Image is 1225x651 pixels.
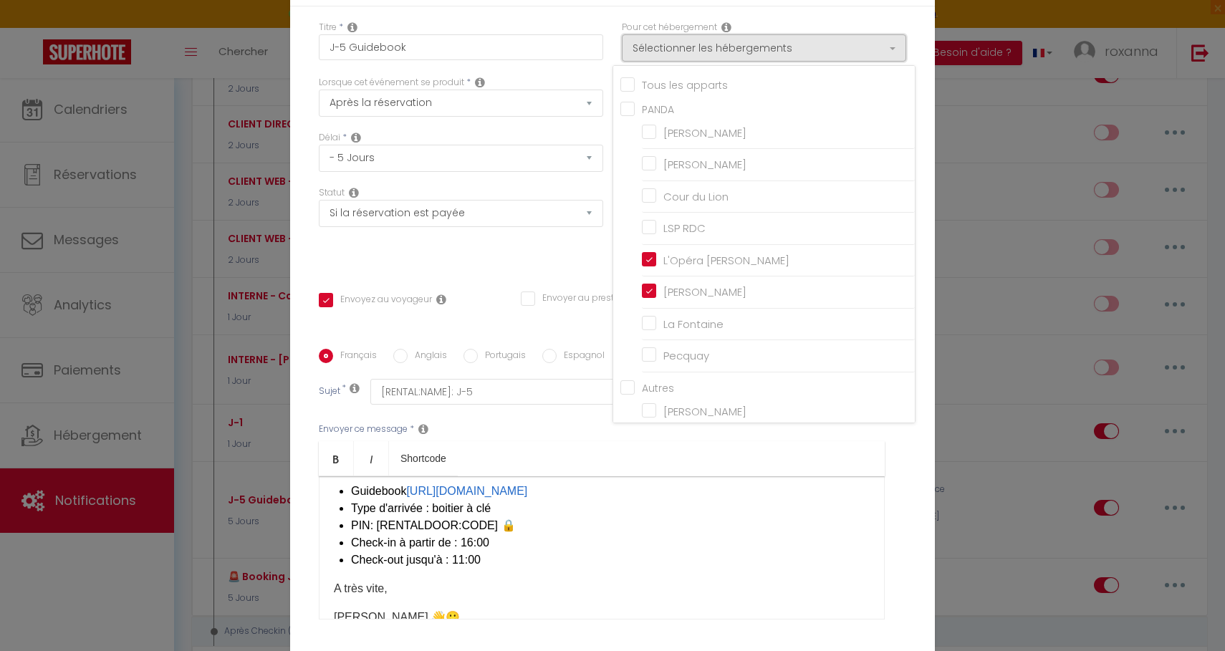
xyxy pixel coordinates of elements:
[334,609,870,626] p: [PERSON_NAME] 👋🙂
[351,551,870,569] li: Check-out jusqu'à : 11:00
[557,349,605,365] label: Espagnol
[663,189,729,204] span: Cour du Lion
[389,441,458,476] a: Shortcode
[408,349,447,365] label: Anglais
[349,187,359,198] i: Booking status
[333,349,377,365] label: Français
[319,385,340,400] label: Sujet
[351,132,361,143] i: Action Time
[319,76,464,90] label: Lorsque cet événement se produit
[351,483,870,500] li: Guidebook ​​
[622,34,906,62] button: Sélectionner les hébergements
[351,502,491,514] span: Type d'arrivée : boitier à clé
[478,349,526,365] label: Portugais
[319,423,408,436] label: Envoyer ce message
[319,21,337,34] label: Titre
[436,294,446,305] i: Envoyer au voyageur
[319,131,340,145] label: Délai
[334,580,870,597] p: A très vite,
[351,517,870,534] li: ​PIN: [RENTALDOOR:CODE] ​🔒
[622,21,717,34] label: Pour cet hébergement
[663,253,789,268] span: L'Opéra [PERSON_NAME]
[347,21,357,33] i: Title
[319,476,885,619] div: ​
[319,441,354,476] a: Bold
[663,125,746,140] span: [PERSON_NAME]
[11,6,54,49] button: Ouvrir le widget de chat LiveChat
[351,534,870,551] li: Check-in à partir de : 16:00
[475,77,485,88] i: Event Occur
[350,382,360,394] i: Subject
[418,423,428,435] i: Message
[354,441,389,476] a: Italic
[319,186,345,200] label: Statut
[663,317,724,332] span: La Fontaine
[406,485,527,497] a: [URL][DOMAIN_NAME]
[642,102,674,117] span: PANDA
[721,21,731,33] i: This Rental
